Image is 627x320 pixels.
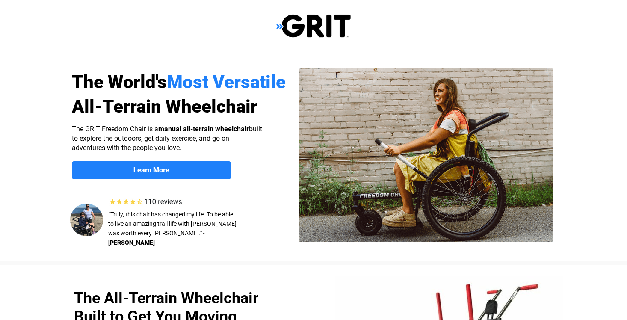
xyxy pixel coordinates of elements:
span: Most Versatile [167,71,286,92]
span: “Truly, this chair has changed my life. To be able to live an amazing trail life with [PERSON_NAM... [108,211,237,237]
span: The World's [72,71,167,92]
a: Learn More [72,161,231,179]
span: All-Terrain Wheelchair [72,96,257,117]
span: The GRIT Freedom Chair is a built to explore the outdoors, get daily exercise, and go on adventur... [72,125,262,152]
strong: Learn More [133,166,169,174]
strong: manual all-terrain wheelchair [158,125,249,133]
